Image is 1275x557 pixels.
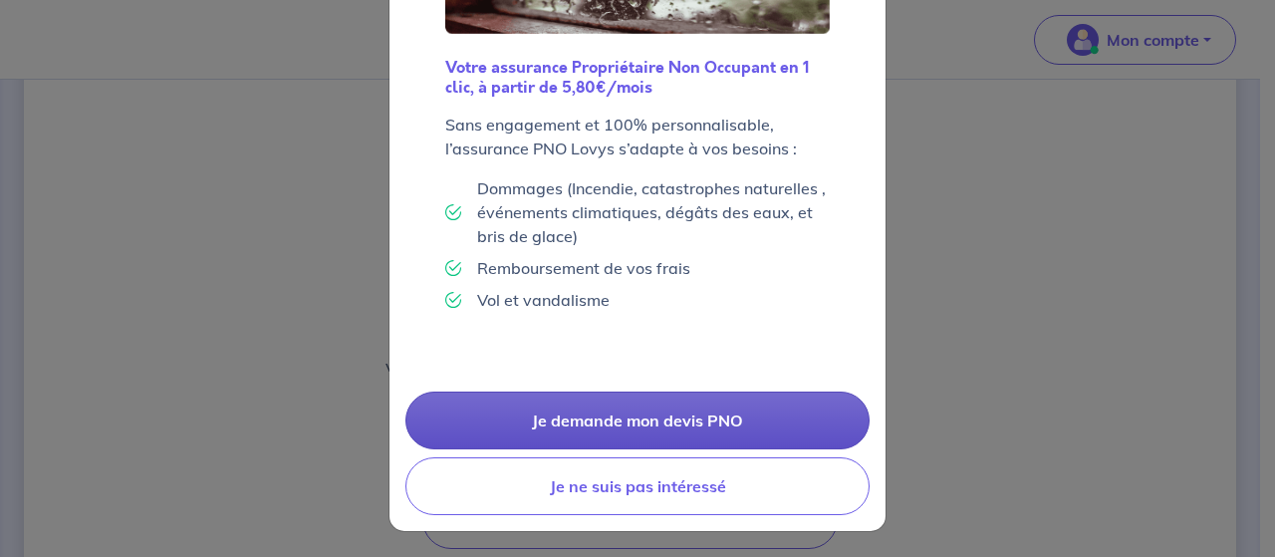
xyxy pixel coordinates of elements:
p: Vol et vandalisme [477,288,610,312]
h6: Votre assurance Propriétaire Non Occupant en 1 clic, à partir de 5,80€/mois [445,58,830,96]
p: Sans engagement et 100% personnalisable, l’assurance PNO Lovys s’adapte à vos besoins : [445,113,830,160]
p: Remboursement de vos frais [477,256,690,280]
button: Je ne suis pas intéressé [405,457,870,515]
p: Dommages (Incendie, catastrophes naturelles , événements climatiques, dégâts des eaux, et bris de... [477,176,830,248]
a: Je demande mon devis PNO [405,392,870,449]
